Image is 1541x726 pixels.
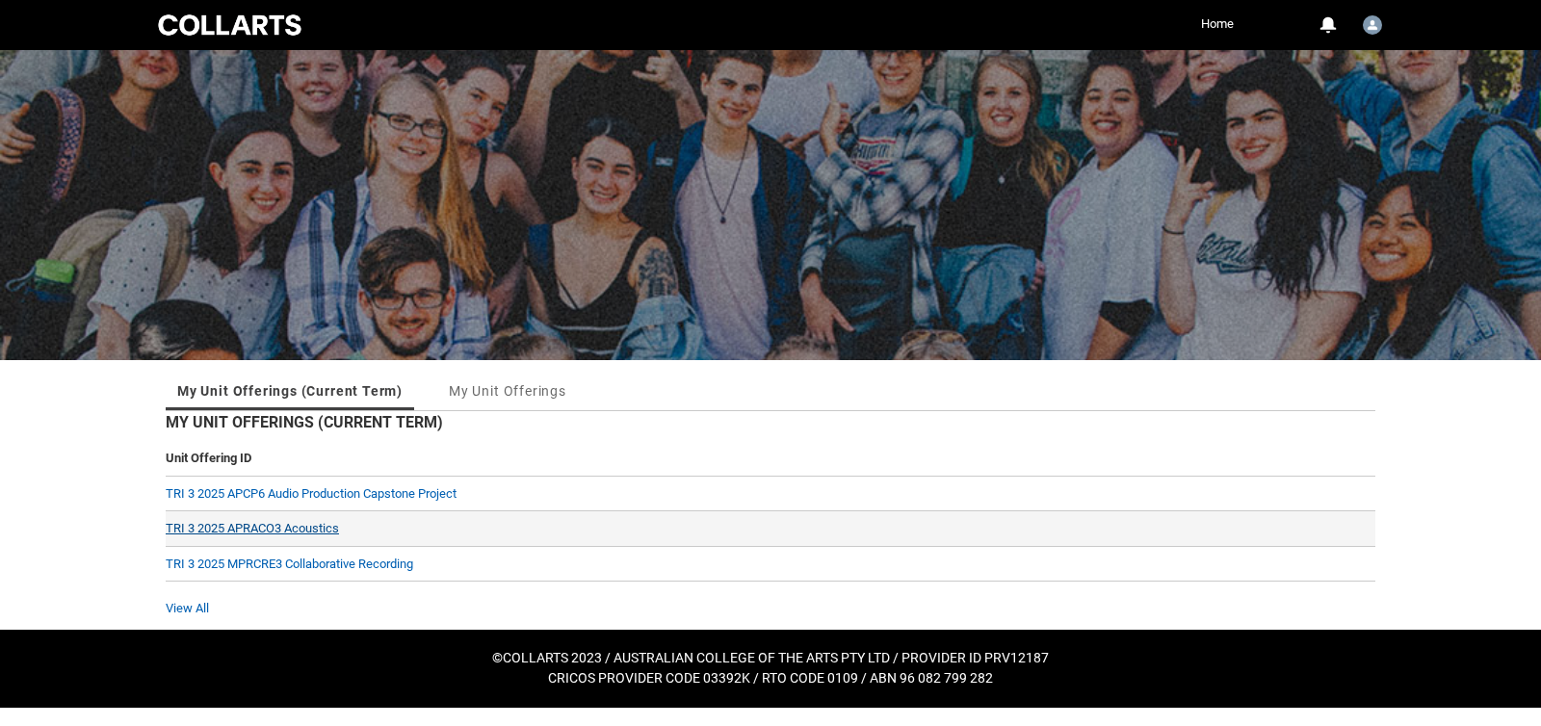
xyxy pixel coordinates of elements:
[166,557,413,571] a: TRI 3 2025 MPRCRE3 Collaborative Recording
[1358,8,1387,39] button: User Profile Sam.Swain
[166,441,1375,477] th: Unit Offering ID
[166,486,457,501] a: TRI 3 2025 APCP6 Audio Production Capstone Project
[166,521,339,535] a: TRI 3 2025 APRACO3 Acoustics
[166,411,1375,441] h2: My Unit Offerings (Current Term)
[1196,10,1239,39] a: Home
[1363,15,1382,35] img: Sam.Swain
[177,372,403,410] a: My Unit Offerings (Current Term)
[166,601,209,615] a: View All Unit Enrolments
[449,372,566,410] a: My Unit Offerings
[166,372,414,410] li: My Unit Offerings (Current Term)
[437,372,578,410] li: My Unit Offerings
